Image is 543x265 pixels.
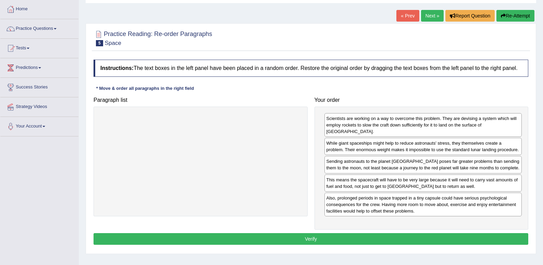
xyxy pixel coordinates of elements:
[324,156,522,173] div: Sending astronauts to the planet [GEOGRAPHIC_DATA] poses far greater problems than sending them t...
[0,39,78,56] a: Tests
[396,10,419,22] a: « Prev
[0,117,78,134] a: Your Account
[94,85,197,92] div: * Move & order all paragraphs in the right field
[94,60,528,77] h4: The text boxes in the left panel have been placed in a random order. Restore the original order b...
[421,10,444,22] a: Next »
[94,233,528,245] button: Verify
[96,40,103,46] span: 5
[0,58,78,75] a: Predictions
[314,97,529,103] h4: Your order
[0,78,78,95] a: Success Stories
[496,10,534,22] button: Re-Attempt
[105,40,121,46] small: Space
[94,97,308,103] h4: Paragraph list
[324,138,522,155] div: While giant spaceships might help to reduce astronauts' stress, they themselves create a problem....
[100,65,134,71] b: Instructions:
[324,193,522,216] div: Also, prolonged periods in space trapped in a tiny capsule could have serious psychological conse...
[0,19,78,36] a: Practice Questions
[324,174,522,192] div: This means the spacecraft will have to be very large because it will need to carry vast amounts o...
[445,10,495,22] button: Report Question
[0,97,78,115] a: Strategy Videos
[94,29,212,46] h2: Practice Reading: Re-order Paragraphs
[324,113,522,137] div: Scientists are working on a way to overcome this problem. They are devising a system which will e...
